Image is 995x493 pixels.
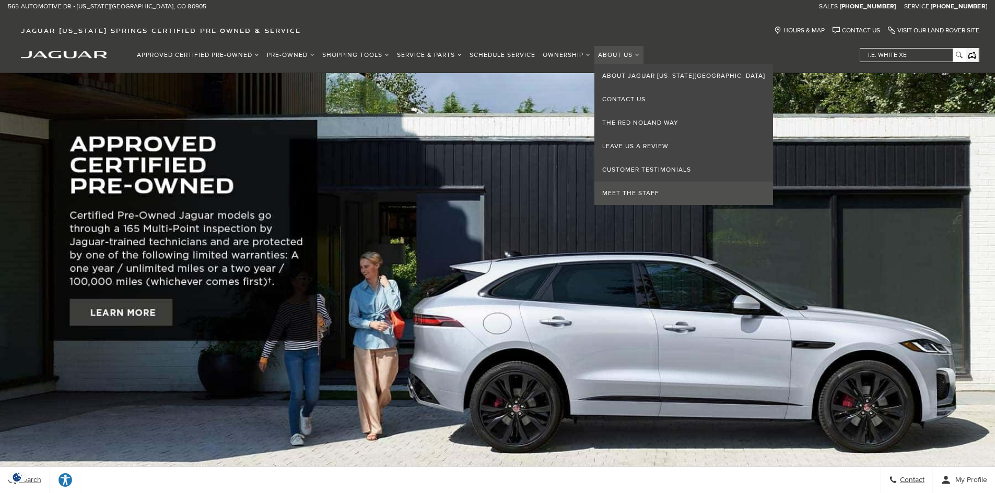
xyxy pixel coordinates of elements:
a: Pre-Owned [263,46,319,64]
img: Jaguar [21,51,107,58]
div: Explore your accessibility options [50,472,81,488]
a: Contact Us [833,27,880,34]
a: Jaguar [US_STATE] Springs Certified Pre-Owned & Service [16,27,306,34]
img: Opt-Out Icon [5,472,29,483]
span: Sales [819,3,838,10]
a: Shopping Tools [319,46,393,64]
a: Ownership [539,46,594,64]
a: Leave Us a Review [594,135,773,158]
span: Contact [897,476,924,485]
input: i.e. White XE [860,49,965,62]
a: [PHONE_NUMBER] [840,3,896,11]
a: Contact Us [594,88,773,111]
a: 565 Automotive Dr • [US_STATE][GEOGRAPHIC_DATA], CO 80905 [8,3,206,11]
a: Visit Our Land Rover Site [888,27,979,34]
a: About Us [594,46,643,64]
a: Approved Certified Pre-Owned [133,46,263,64]
nav: Main Navigation [133,46,643,64]
a: Hours & Map [774,27,825,34]
a: Meet the Staff [594,182,773,205]
a: jaguar [21,50,107,58]
span: Service [904,3,929,10]
a: The Red Noland Way [594,111,773,135]
span: Jaguar [US_STATE] Springs Certified Pre-Owned & Service [21,27,301,34]
a: Explore your accessibility options [50,467,81,493]
a: Schedule Service [466,46,539,64]
button: Open user profile menu [933,467,995,493]
a: [PHONE_NUMBER] [931,3,987,11]
span: My Profile [951,476,987,485]
section: Click to Open Cookie Consent Modal [5,472,29,483]
a: About Jaguar [US_STATE][GEOGRAPHIC_DATA] [594,64,773,88]
a: Service & Parts [393,46,466,64]
a: Customer Testimonials [594,158,773,182]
